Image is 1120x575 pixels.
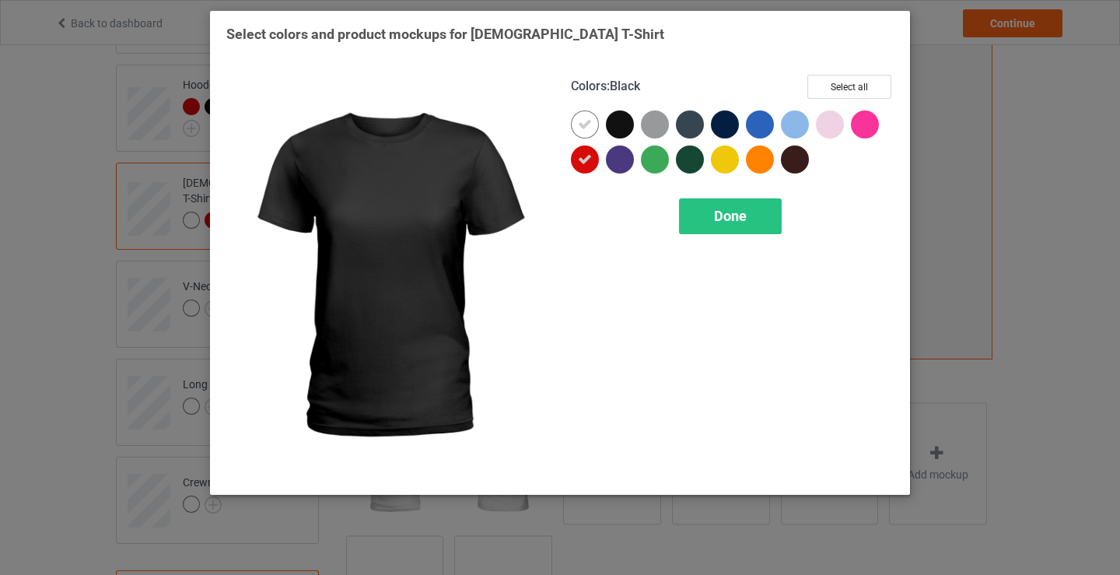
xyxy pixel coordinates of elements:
span: Colors [571,79,607,93]
span: Black [610,79,640,93]
span: Done [714,208,747,224]
span: Select colors and product mockups for [DEMOGRAPHIC_DATA] T-Shirt [226,26,664,42]
img: regular.jpg [226,75,549,479]
h4: : [571,79,640,95]
button: Select all [807,75,891,99]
